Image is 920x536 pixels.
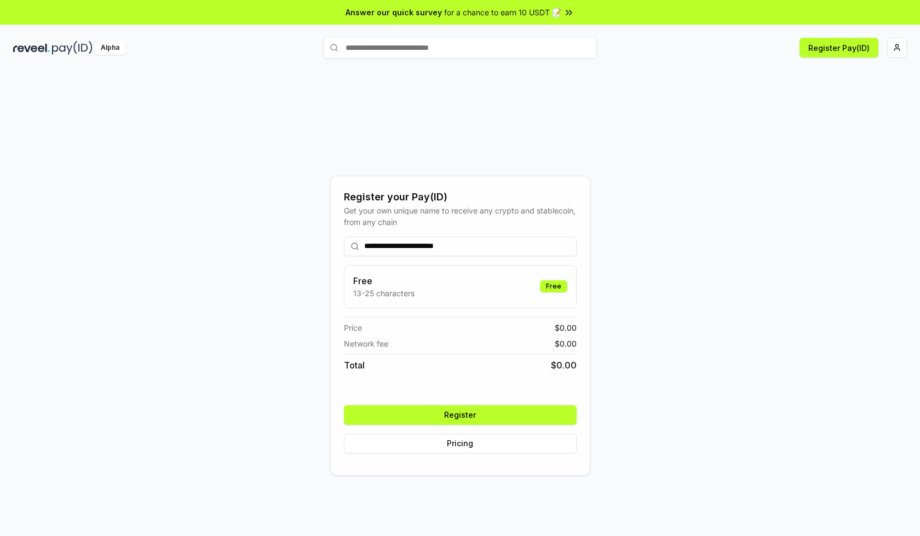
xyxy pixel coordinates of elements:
button: Register Pay(ID) [800,38,878,57]
button: Pricing [344,434,577,453]
span: $ 0.00 [551,359,577,372]
span: Answer our quick survey [346,7,442,18]
span: Network fee [344,338,388,349]
div: Alpha [95,41,125,55]
span: for a chance to earn 10 USDT 📝 [444,7,561,18]
div: Get your own unique name to receive any crypto and stablecoin, from any chain [344,205,577,228]
span: Total [344,359,365,372]
span: Price [344,322,362,333]
div: Register your Pay(ID) [344,189,577,205]
img: reveel_dark [13,41,50,55]
span: $ 0.00 [555,338,577,349]
p: 13-25 characters [353,287,415,299]
button: Register [344,405,577,425]
h3: Free [353,274,415,287]
span: $ 0.00 [555,322,577,333]
div: Free [540,280,567,292]
img: pay_id [52,41,93,55]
